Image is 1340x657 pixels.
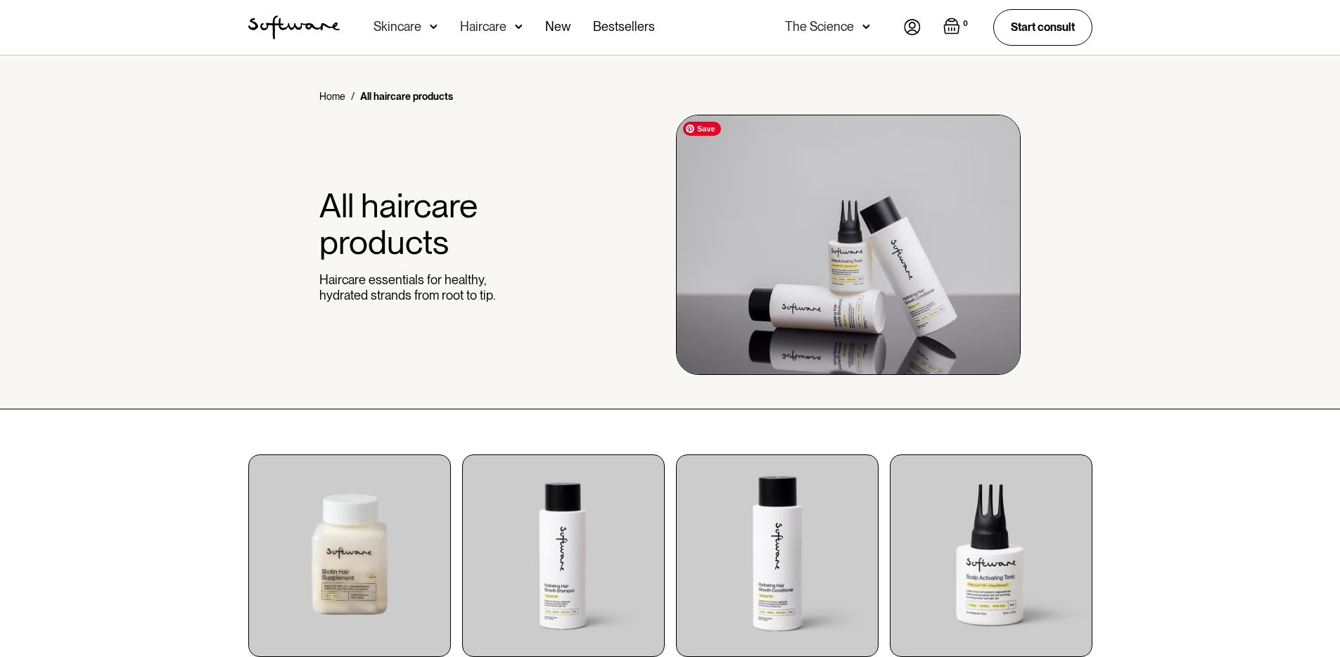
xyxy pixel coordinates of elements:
div: All haircare products [360,89,453,103]
a: Start consult [993,9,1092,45]
a: home [248,15,340,39]
div: The Science [785,20,854,34]
img: arrow down [430,20,438,34]
span: Save [683,122,721,136]
div: Haircare [460,20,506,34]
h1: All haircare products [319,187,522,262]
div: Skincare [374,20,421,34]
a: Open empty cart [943,18,971,37]
img: Software Logo [248,15,340,39]
img: arrow down [515,20,523,34]
div: 0 [960,18,971,30]
a: Home [319,89,345,103]
img: arrow down [862,20,870,34]
p: Haircare essentials for healthy, hydrated strands from root to tip. [319,272,522,302]
div: / [351,89,355,103]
